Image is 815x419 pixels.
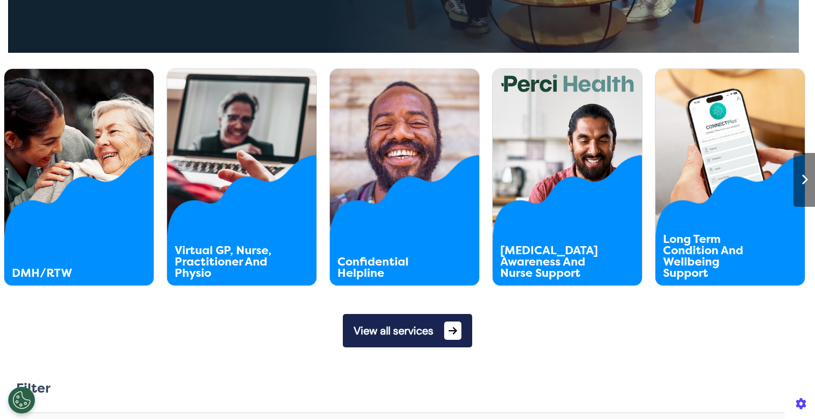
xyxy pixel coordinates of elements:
button: Open Preferences [8,387,35,414]
div: Long Term Condition And Wellbeing Support [663,234,768,279]
div: [MEDICAL_DATA] Awareness And Nurse Support [500,245,605,279]
div: DMH/RTW [12,268,116,279]
div: Virtual GP, Nurse, Practitioner And Physio [175,245,279,279]
h2: Filter [16,381,51,396]
div: Confidential Helpline [337,256,442,279]
button: View all services [343,314,472,347]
